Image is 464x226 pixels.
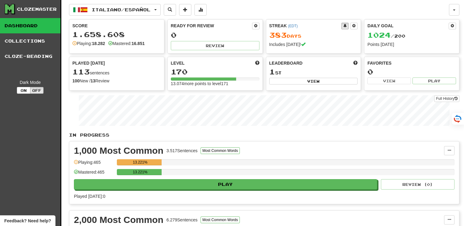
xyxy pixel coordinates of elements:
div: 2,000 Most Common [74,215,163,224]
div: sentences [72,68,161,76]
div: 0 [171,31,259,39]
button: Off [30,87,44,94]
div: New / Review [72,78,161,84]
span: Played [DATE] [72,60,105,66]
button: Italiano/Español [69,4,161,16]
div: 13.074 more points to level 171 [171,81,259,87]
span: Score more points to level up [255,60,259,66]
button: Most Common Words [201,147,240,154]
span: Italiano / Español [92,7,151,12]
button: More stats [194,4,207,16]
p: In Progress [69,132,459,138]
div: Points [DATE] [367,41,456,47]
div: Favorites [367,60,456,66]
div: Playing: [72,40,105,47]
span: Level [171,60,185,66]
span: / 200 [367,33,405,39]
div: 1.658.608 [72,31,161,38]
div: Day s [269,31,358,39]
div: Mastered: [108,40,145,47]
div: st [269,68,358,76]
div: Includes [DATE]! [269,41,358,47]
button: Play [412,77,456,84]
div: 1,000 Most Common [74,146,163,155]
strong: 13 [90,78,95,83]
span: 1 [269,67,275,76]
strong: 18.282 [92,41,105,46]
button: Review (0) [381,179,454,190]
button: Add sentence to collection [179,4,191,16]
span: 1024 [367,31,391,39]
div: 6.279 Sentences [167,217,197,223]
div: 13.221% [119,159,161,165]
button: View [269,78,358,85]
button: Most Common Words [201,217,240,223]
div: Ready for Review [171,23,252,29]
button: View [367,77,411,84]
a: Full History [434,95,459,102]
span: Played [DATE]: 0 [74,194,105,199]
div: Streak [269,23,342,29]
div: 170 [171,68,259,76]
div: 13.221% [119,169,161,175]
span: This week in points, UTC [353,60,358,66]
div: Clozemaster [17,6,57,12]
div: 3.517 Sentences [167,148,197,154]
button: Search sentences [164,4,176,16]
span: 383 [269,31,287,39]
div: Mastered: 465 [74,169,114,179]
a: (EDT) [288,24,298,28]
span: 113 [72,67,90,76]
div: Score [72,23,161,29]
div: Dark Mode [5,79,56,85]
span: Open feedback widget [4,218,51,224]
strong: 100 [72,78,79,83]
div: Daily Goal [367,23,449,29]
button: Review [171,41,259,50]
div: Playing: 465 [74,159,114,169]
div: 0 [367,68,456,76]
button: On [17,87,30,94]
strong: 16.851 [132,41,145,46]
span: Leaderboard [269,60,303,66]
button: Play [74,179,377,190]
